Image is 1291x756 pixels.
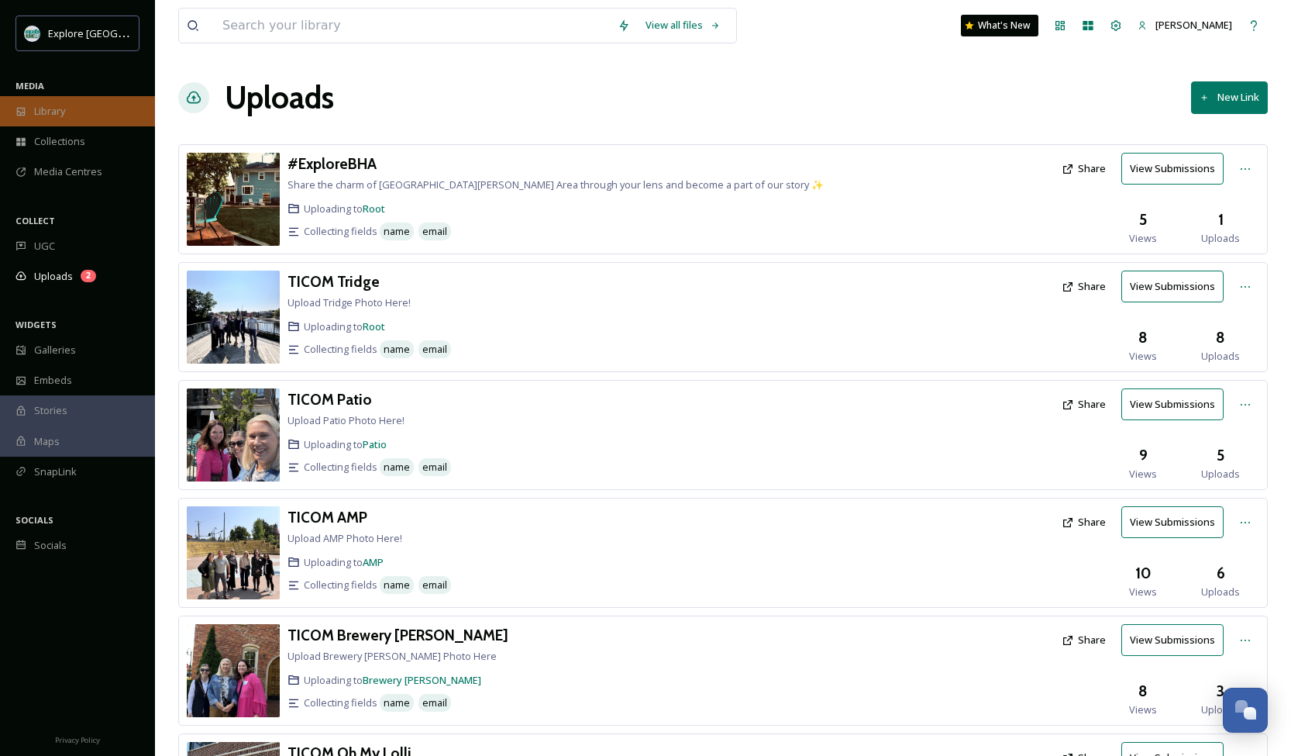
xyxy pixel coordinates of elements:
span: Uploading to [304,319,385,334]
button: Open Chat [1223,688,1268,733]
span: Uploads [1201,585,1240,599]
button: Share [1054,389,1114,419]
span: Explore [GEOGRAPHIC_DATA][PERSON_NAME] [48,26,261,40]
span: Upload Tridge Photo Here! [287,295,411,309]
span: Views [1129,585,1157,599]
span: Socials [34,538,67,553]
h3: #ExploreBHA [287,154,377,173]
span: Share the charm of [GEOGRAPHIC_DATA][PERSON_NAME] Area through your lens and become a part of our... [287,178,824,192]
h3: 5 [1217,444,1224,467]
span: COLLECT [15,215,55,226]
h3: TICOM AMP [287,508,367,526]
button: View Submissions [1121,153,1224,185]
h3: 6 [1217,562,1225,585]
span: Privacy Policy [55,735,100,745]
img: 67e7af72-b6c8-455a-acf8-98e6fe1b68aa.avif [25,26,40,41]
span: Collecting fields [304,224,377,239]
span: email [422,578,447,592]
span: Views [1129,467,1157,482]
span: UGC [34,239,55,254]
span: Upload Brewery [PERSON_NAME] Photo Here [287,649,497,663]
span: SnapLink [34,464,77,479]
a: [PERSON_NAME] [1130,10,1240,40]
div: 2 [81,270,96,282]
h3: TICOM Tridge [287,272,380,291]
span: Uploads [1201,231,1240,246]
a: Root [363,319,385,333]
span: Uploading to [304,437,387,452]
span: WIDGETS [15,319,57,330]
h3: 3 [1217,680,1224,702]
h3: TICOM Patio [287,390,372,409]
span: Embeds [34,373,72,388]
span: Views [1129,702,1157,717]
a: #ExploreBHA [287,153,377,175]
h3: 1 [1218,209,1224,231]
a: TICOM Tridge [287,271,380,293]
span: Views [1129,349,1157,364]
span: email [422,696,447,710]
span: Collecting fields [304,460,377,475]
a: View Submissions [1121,506,1231,538]
img: e6ec6cd7-f66a-49d0-a030-e21864bc4ecf.jpg [187,624,280,717]
a: View Submissions [1121,624,1231,656]
span: Media Centres [34,164,102,179]
span: Uploads [1201,349,1240,364]
a: Brewery [PERSON_NAME] [363,673,481,687]
span: Collecting fields [304,342,377,357]
a: Privacy Policy [55,730,100,748]
h3: 8 [1138,680,1148,702]
span: [PERSON_NAME] [1155,18,1232,32]
span: email [422,460,447,475]
h3: 5 [1139,209,1147,231]
h3: 9 [1139,444,1148,467]
a: TICOM Patio [287,388,372,411]
span: email [422,342,447,357]
span: Maps [34,434,60,449]
button: Share [1054,625,1114,655]
span: Collections [34,134,85,149]
span: Upload Patio Photo Here! [287,413,405,427]
div: View all files [638,10,728,40]
button: Share [1054,271,1114,302]
span: name [384,696,410,710]
span: Collecting fields [304,696,377,710]
a: Uploads [225,74,334,121]
span: Collecting fields [304,578,377,592]
span: Views [1129,231,1157,246]
button: Share [1054,507,1114,537]
a: View Submissions [1121,153,1231,185]
span: Uploads [1201,467,1240,482]
button: View Submissions [1121,388,1224,420]
h3: 10 [1135,562,1152,585]
a: AMP [363,555,384,569]
span: Library [34,104,65,119]
h3: TICOM Brewery [PERSON_NAME] [287,626,508,644]
img: 9de64e23-29aa-485d-9027-5b4bce19fe9d.jpg [187,271,280,364]
img: e1e23260-8490-4a36-a89e-afe0ceb0868f.jpg [187,506,280,599]
span: email [422,224,447,239]
span: name [384,342,410,357]
span: SOCIALS [15,514,53,526]
button: New Link [1191,81,1268,113]
a: TICOM Brewery [PERSON_NAME] [287,624,508,647]
a: View Submissions [1121,388,1231,420]
img: 6ba59dcf-8de3-49e6-ad86-13b550d0328d.jpg [187,388,280,482]
span: name [384,460,410,475]
span: name [384,578,410,592]
h3: 8 [1216,326,1225,349]
a: Root [363,202,385,216]
span: Uploads [34,269,73,284]
a: View Submissions [1121,271,1231,302]
h3: 8 [1138,326,1148,349]
a: What's New [961,15,1038,36]
a: TICOM AMP [287,506,367,529]
input: Search your library [215,9,610,43]
a: Patio [363,437,387,451]
span: name [384,224,410,239]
